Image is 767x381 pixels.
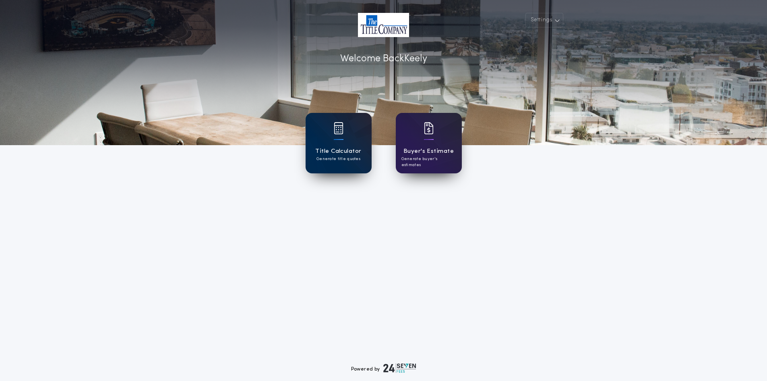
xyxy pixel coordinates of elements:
button: Settings [525,13,563,27]
a: card iconTitle CalculatorGenerate title quotes [306,113,372,173]
img: card icon [424,122,434,134]
img: card icon [334,122,343,134]
a: card iconBuyer's EstimateGenerate buyer's estimates [396,113,462,173]
div: Powered by [351,363,416,373]
p: Welcome Back Keely [340,52,427,66]
img: logo [383,363,416,373]
p: Generate title quotes [316,156,360,162]
h1: Title Calculator [315,147,361,156]
p: Generate buyer's estimates [401,156,456,168]
img: account-logo [358,13,409,37]
h1: Buyer's Estimate [403,147,454,156]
